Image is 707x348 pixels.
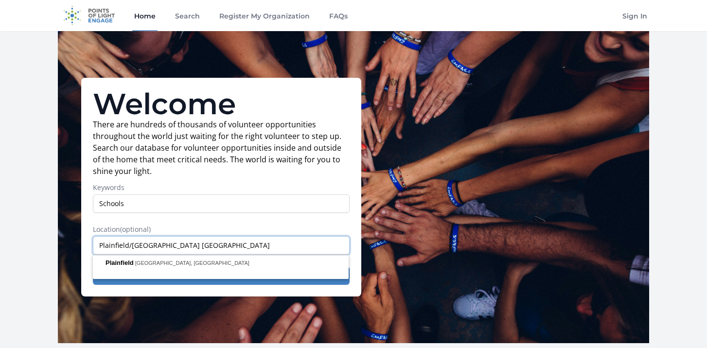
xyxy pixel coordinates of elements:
label: Keywords [93,183,350,192]
input: Enter a location [93,236,350,255]
p: There are hundreds of thousands of volunteer opportunities throughout the world just waiting for ... [93,119,350,177]
h1: Welcome [93,89,350,119]
span: Plainfield [106,259,134,266]
span: [GEOGRAPHIC_DATA], [GEOGRAPHIC_DATA] [135,260,249,266]
span: (optional) [120,225,151,234]
label: Location [93,225,350,234]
